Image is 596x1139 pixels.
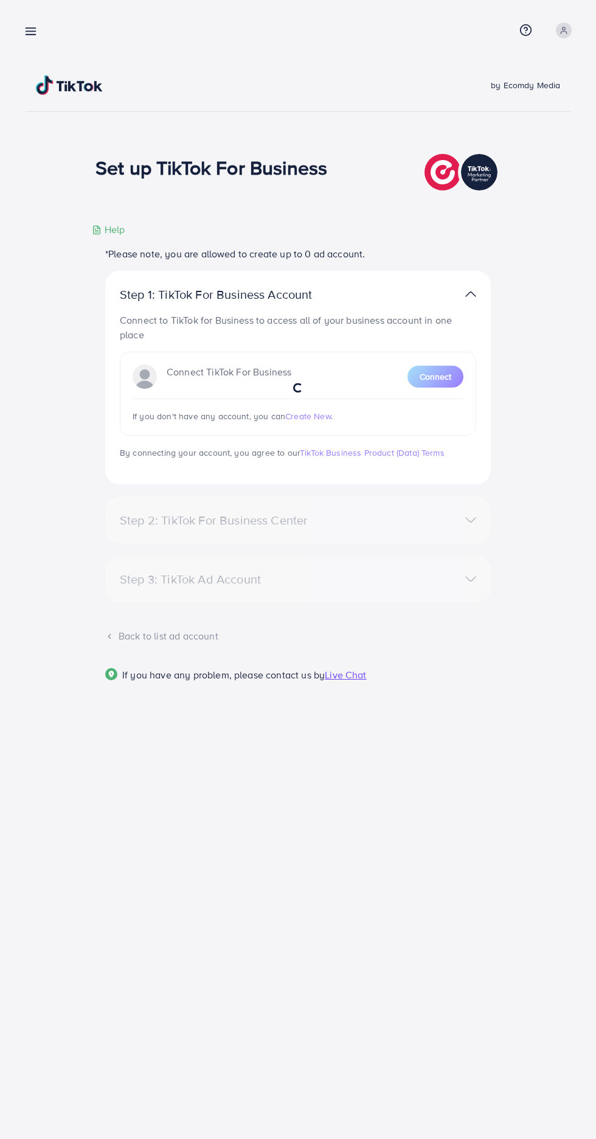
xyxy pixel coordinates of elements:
span: Live Chat [325,668,366,681]
div: Help [92,223,125,237]
img: Popup guide [105,668,117,680]
h1: Set up TikTok For Business [95,156,327,179]
span: by Ecomdy Media [491,79,560,91]
p: *Please note, you are allowed to create up to 0 ad account. [105,246,491,261]
img: TikTok [36,75,103,95]
p: Step 1: TikTok For Business Account [120,287,351,302]
img: TikTok partner [424,151,501,193]
div: Back to list ad account [105,629,491,643]
img: TikTok partner [465,285,476,303]
span: If you have any problem, please contact us by [122,668,325,681]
